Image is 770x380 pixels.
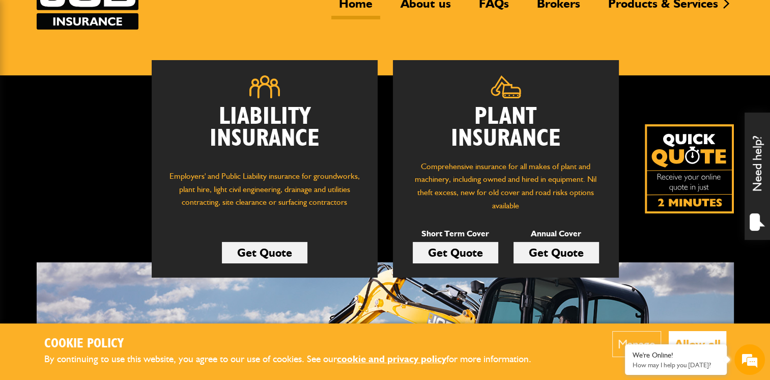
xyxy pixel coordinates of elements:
[337,353,446,365] a: cookie and privacy policy
[13,184,186,290] textarea: Type your message and hit 'Enter'
[745,113,770,240] div: Need help?
[167,170,362,219] p: Employers' and Public Liability insurance for groundworks, plant hire, light civil engineering, d...
[138,299,185,313] em: Start Chat
[633,351,719,360] div: We're Online!
[13,154,186,177] input: Enter your phone number
[408,160,604,212] p: Comprehensive insurance for all makes of plant and machinery, including owned and hired in equipm...
[44,351,548,367] p: By continuing to use this website, you agree to our use of cookies. See our for more information.
[53,57,171,70] div: Chat with us now
[17,57,43,71] img: d_20077148190_company_1631870298795_20077148190
[167,5,191,30] div: Minimize live chat window
[645,124,734,213] img: Quick Quote
[669,331,726,357] button: Allow all
[13,94,186,117] input: Enter your last name
[408,106,604,150] h2: Plant Insurance
[514,242,599,263] a: Get Quote
[44,336,548,352] h2: Cookie Policy
[222,242,307,263] a: Get Quote
[13,124,186,147] input: Enter your email address
[612,331,661,357] button: Manage
[413,227,498,240] p: Short Term Cover
[167,106,362,160] h2: Liability Insurance
[645,124,734,213] a: Get your insurance quote isn just 2-minutes
[413,242,498,263] a: Get Quote
[514,227,599,240] p: Annual Cover
[633,361,719,369] p: How may I help you today?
